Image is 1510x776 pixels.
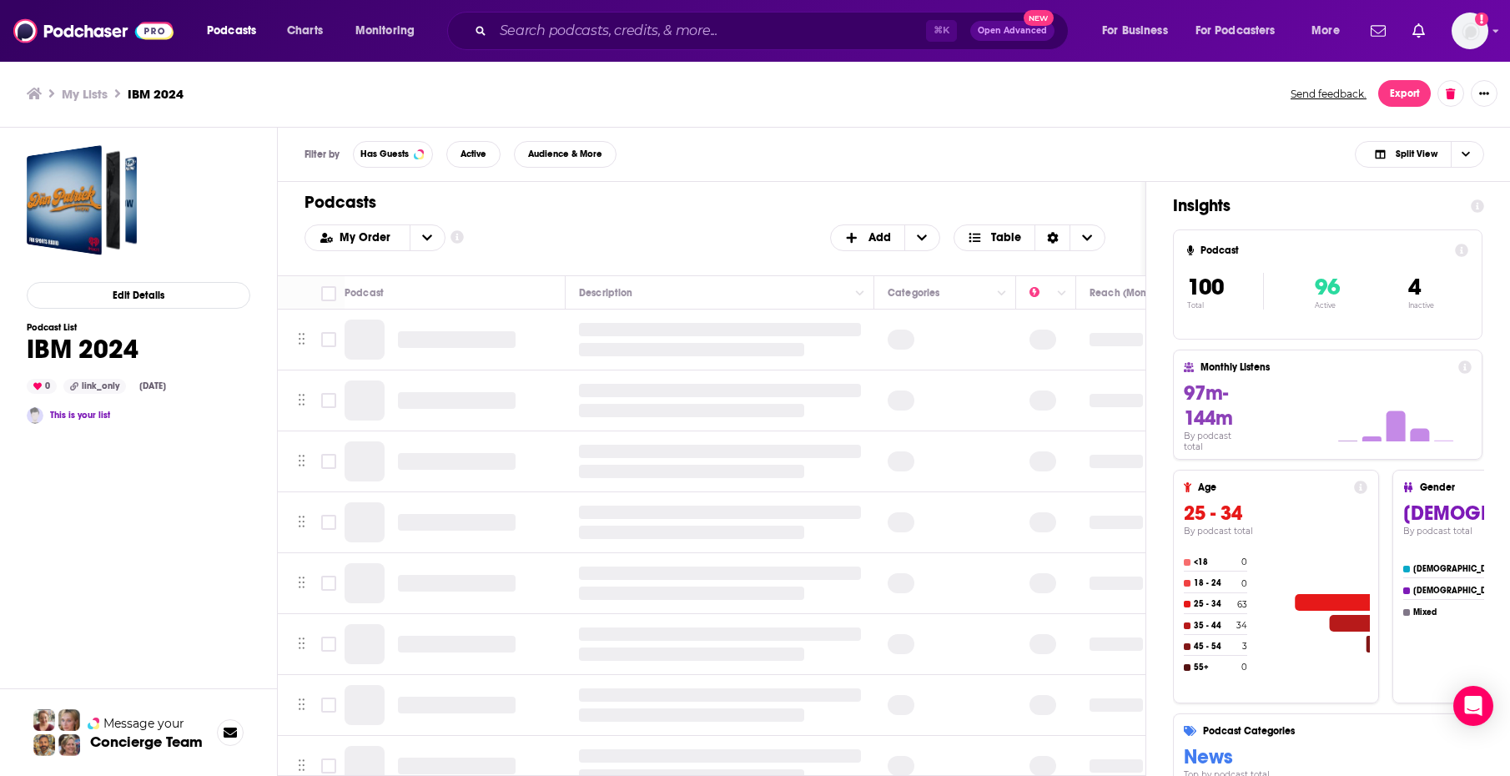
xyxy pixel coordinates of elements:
h4: 25 - 34 [1194,599,1234,609]
p: Active [1315,301,1340,310]
h1: Podcasts [305,192,1105,213]
button: Move [296,449,307,474]
span: Toggle select row [321,758,336,773]
h4: Age [1198,481,1347,493]
span: Split View [1396,149,1437,159]
h4: By podcast total [1184,526,1367,537]
button: Choose View [1355,141,1484,168]
button: Choose View [954,224,1106,251]
div: [DATE] [133,380,173,393]
span: Toggle select row [321,515,336,530]
span: Add [868,232,891,244]
span: Audience & More [528,149,602,159]
h4: 3 [1242,641,1247,652]
img: User Profile [1452,13,1488,49]
h3: 25 - 34 [1184,501,1367,526]
div: link_only [63,379,126,394]
span: For Podcasters [1195,19,1276,43]
button: Move [296,327,307,352]
span: New [1024,10,1054,26]
h4: Monthly Listens [1200,361,1451,373]
button: Show More Button [1471,80,1497,107]
a: Show notifications dropdown [1406,17,1432,45]
span: 100 [1187,273,1224,301]
svg: Add a profile image [1475,13,1488,26]
h1: Insights [1173,195,1457,216]
span: For Business [1102,19,1168,43]
span: Logged in as SuzanneE [1452,13,1488,49]
h4: Mixed [1413,607,1507,617]
button: Open AdvancedNew [970,21,1054,41]
button: Move [296,510,307,535]
img: Barbara Profile [58,734,80,756]
a: Show notifications dropdown [1364,17,1392,45]
a: Show additional information [450,229,464,245]
button: Move [296,571,307,596]
h4: 0 [1241,578,1247,589]
span: Monitoring [355,19,415,43]
span: Toggle select row [321,576,336,591]
div: Open Intercom Messenger [1453,686,1493,726]
input: Search podcasts, credits, & more... [493,18,926,44]
h4: 0 [1241,557,1247,567]
h4: By podcast total [1184,431,1253,452]
h4: [DEMOGRAPHIC_DATA] [1413,564,1506,574]
h1: IBM 2024 [27,333,173,365]
div: 0 [27,379,57,394]
span: Open Advanced [978,27,1047,35]
h2: Choose List sort [305,224,445,251]
span: Table [991,232,1021,244]
button: open menu [195,18,278,44]
h3: Podcast List [27,322,173,333]
h4: <18 [1194,557,1238,567]
h3: My Lists [62,86,108,102]
button: Edit Details [27,282,250,309]
span: 4 [1408,273,1421,301]
span: Active [461,149,486,159]
button: Column Actions [850,284,870,304]
button: Active [446,141,501,168]
h4: 35 - 44 [1194,621,1233,631]
img: Jules Profile [58,709,80,731]
span: Podcasts [207,19,256,43]
span: 97m-144m [1184,380,1233,431]
h4: 18 - 24 [1194,578,1238,588]
a: IBM 2024 [27,145,137,255]
img: Podchaser - Follow, Share and Rate Podcasts [13,15,174,47]
span: Has Guests [360,149,409,159]
span: Message your [103,715,184,732]
p: Total [1187,301,1263,310]
img: Jon Profile [33,734,55,756]
h4: 45 - 54 [1194,642,1239,652]
div: Podcast [345,283,384,303]
button: Has Guests [353,141,433,168]
h4: 0 [1241,662,1247,673]
button: + Add [830,224,940,251]
button: Send feedback. [1286,87,1372,101]
a: Charts [276,18,333,44]
h3: IBM 2024 [128,86,184,102]
span: Toggle select row [321,393,336,408]
h4: [DEMOGRAPHIC_DATA] [1413,586,1506,596]
h4: 55+ [1194,663,1238,673]
button: Move [296,693,307,718]
span: Toggle select row [321,637,336,652]
button: Move [296,632,307,657]
button: open menu [1185,18,1300,44]
div: Search podcasts, credits, & more... [463,12,1085,50]
h4: Podcast [1200,244,1448,256]
h3: Concierge Team [90,733,203,750]
div: Sort Direction [1034,225,1070,250]
button: Column Actions [992,284,1012,304]
button: Export [1378,80,1431,107]
a: This is your list [50,410,110,421]
span: More [1311,19,1340,43]
img: Suzanne Elfstrom [27,407,43,424]
span: Toggle select row [321,698,336,713]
